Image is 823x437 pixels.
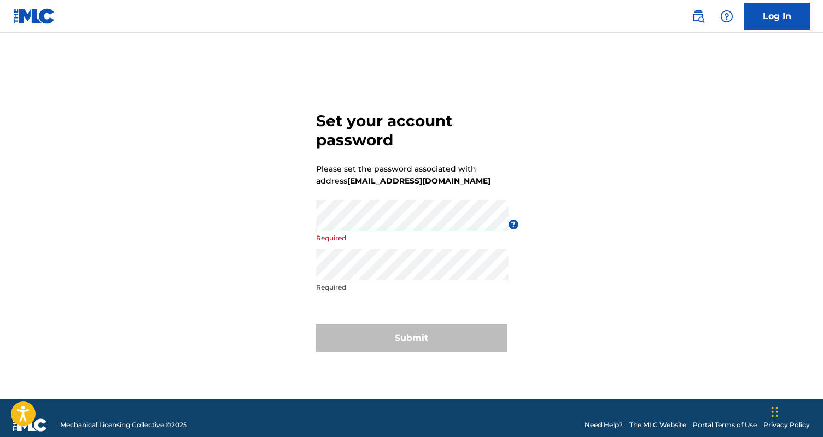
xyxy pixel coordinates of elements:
[316,282,509,292] p: Required
[744,3,810,30] a: Log In
[585,420,623,430] a: Need Help?
[316,163,491,187] p: Please set the password associated with address
[316,233,509,243] p: Required
[687,5,709,27] a: Public Search
[13,418,47,432] img: logo
[716,5,738,27] div: Help
[692,10,705,23] img: search
[768,385,823,437] iframe: Chat Widget
[347,176,491,186] strong: [EMAIL_ADDRESS][DOMAIN_NAME]
[13,8,55,24] img: MLC Logo
[509,220,518,229] span: ?
[629,420,686,430] a: The MLC Website
[720,10,733,23] img: help
[763,420,810,430] a: Privacy Policy
[60,420,187,430] span: Mechanical Licensing Collective © 2025
[772,395,778,428] div: Drag
[693,420,757,430] a: Portal Terms of Use
[316,111,507,150] h3: Set your account password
